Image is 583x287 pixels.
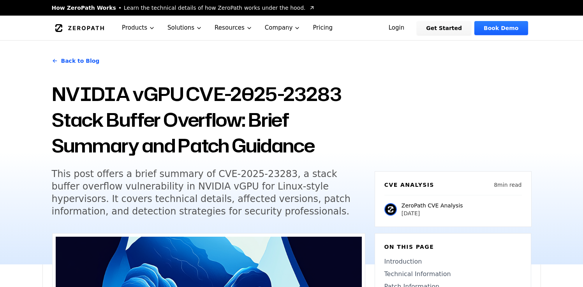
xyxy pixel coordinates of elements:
[52,81,365,158] h1: NVIDIA vGPU CVE-2025-23283 Stack Buffer Overflow: Brief Summary and Patch Guidance
[124,4,306,12] span: Learn the technical details of how ZeroPath works under the hood.
[42,16,541,40] nav: Global
[384,203,397,216] img: ZeroPath CVE Analysis
[474,21,528,35] a: Book Demo
[259,16,307,40] button: Company
[384,243,521,251] h6: On this page
[494,181,521,189] p: 8 min read
[208,16,259,40] button: Resources
[417,21,471,35] a: Get Started
[306,16,339,40] a: Pricing
[52,168,351,218] h5: This post offers a brief summary of CVE-2025-23283, a stack buffer overflow vulnerability in NVID...
[384,269,521,279] a: Technical Information
[379,21,414,35] a: Login
[52,4,116,12] span: How ZeroPath Works
[402,202,463,209] p: ZeroPath CVE Analysis
[52,50,100,72] a: Back to Blog
[116,16,161,40] button: Products
[402,209,463,217] p: [DATE]
[52,4,315,12] a: How ZeroPath WorksLearn the technical details of how ZeroPath works under the hood.
[161,16,208,40] button: Solutions
[384,181,434,189] h6: CVE Analysis
[384,257,521,266] a: Introduction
